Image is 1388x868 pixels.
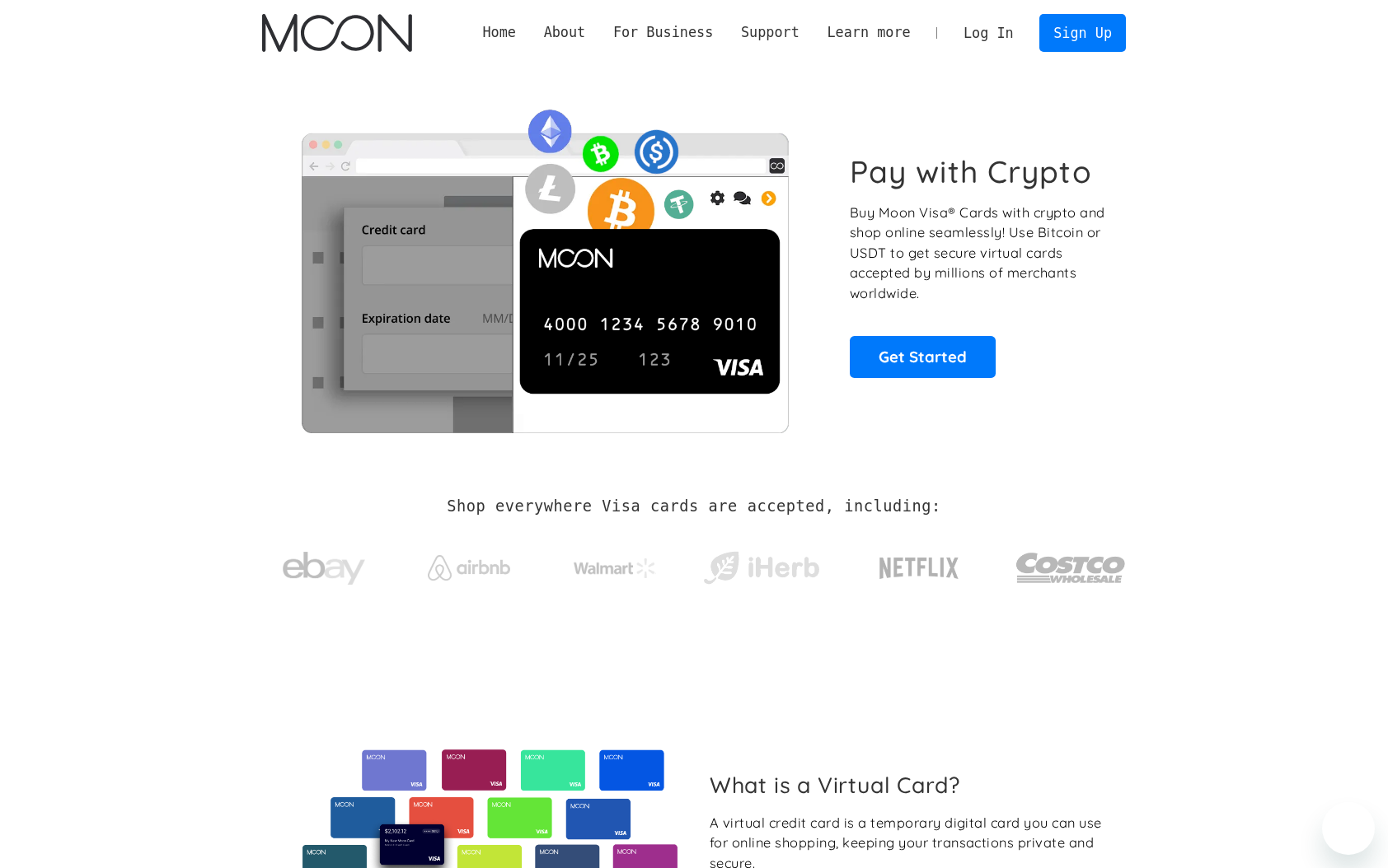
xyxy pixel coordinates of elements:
a: Get Started [850,336,996,377]
h2: What is a Virtual Card? [710,772,1113,798]
div: Learn more [827,22,910,43]
h1: Pay with Crypto [850,153,1092,190]
img: ebay [283,543,365,595]
div: About [530,22,599,43]
div: For Business [599,22,727,43]
a: Log In [950,15,1027,51]
img: Costco [1015,537,1126,599]
div: About [544,22,586,43]
a: Airbnb [408,539,531,589]
a: Costco [1015,520,1126,607]
img: Netflix [878,548,960,589]
p: Buy Moon Visa® Cards with crypto and shop online seamlessly! Use Bitcoin or USDT to get secure vi... [850,203,1108,304]
a: iHerb [700,530,823,598]
h2: Shop everywhere Visa cards are accepted, including: [447,497,940,516]
div: Support [727,22,813,43]
img: Walmart [574,558,656,578]
a: ebay [262,526,385,603]
a: Netflix [846,531,993,597]
a: home [262,14,411,52]
a: Home [469,22,530,43]
img: iHerb [700,547,823,590]
div: Support [741,22,800,43]
a: Sign Up [1039,14,1125,51]
iframe: Кнопка запуска окна обмена сообщениями [1322,802,1375,855]
img: Airbnb [428,555,510,581]
img: Moon Cards let you spend your crypto anywhere Visa is accepted. [262,98,827,432]
div: Learn more [814,22,925,43]
div: For Business [613,22,713,43]
a: Walmart [554,542,677,586]
img: Moon Logo [262,14,411,52]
